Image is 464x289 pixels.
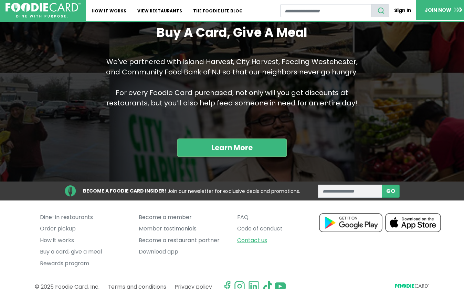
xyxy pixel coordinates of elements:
[139,223,227,235] a: Member testimonials
[389,4,416,17] a: Sign In
[139,211,227,223] a: Become a member
[139,246,227,258] a: Download app
[168,188,300,195] span: Join our newsletter for exclusive deals and promotions.
[93,25,371,40] h2: Buy A Card, Give A Meal
[40,235,128,246] a: How it works
[40,211,128,223] a: Dine-in restaurants
[237,211,325,223] a: FAQ
[237,235,325,246] a: Contact us
[318,185,382,198] input: enter email address
[280,4,371,17] input: restaurant search
[237,223,325,235] a: Code of conduct
[382,185,400,198] button: subscribe
[40,258,128,269] a: Rewards program
[83,187,166,194] strong: BECOME A FOODIE CARD INSIDER!
[101,56,363,116] p: We've partnered with Island Harvest, City Harvest, Feeding Westchester, and Community Food Bank o...
[40,223,128,235] a: Order pickup
[40,246,128,258] a: Buy a card, give a meal
[371,4,389,17] button: search
[6,3,81,18] img: FoodieCard; Eat, Drink, Save, Donate
[177,138,287,157] a: Learn More
[139,235,227,246] a: Become a restaurant partner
